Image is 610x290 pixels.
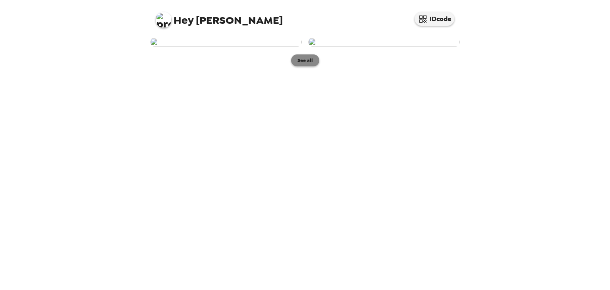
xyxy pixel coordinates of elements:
[150,38,302,46] img: user-264952
[415,12,454,26] button: IDcode
[156,12,172,28] img: profile pic
[156,8,283,26] span: [PERSON_NAME]
[174,13,193,27] span: Hey
[308,38,460,46] img: user-264951
[291,54,319,66] button: See all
